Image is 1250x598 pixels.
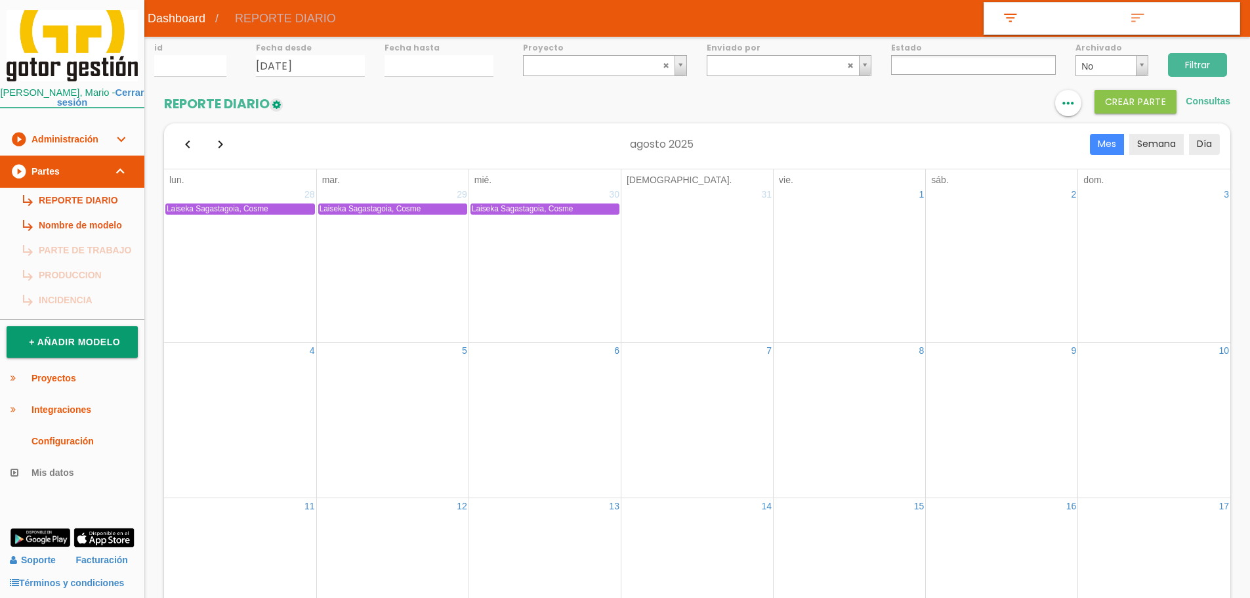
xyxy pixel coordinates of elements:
[20,213,33,238] i: subdirectory_arrow_right
[225,2,346,35] span: REPORTE DIARIO
[1217,498,1230,514] a: 17
[320,204,421,213] span: Laiseka Sagastagoia, Cosme
[779,175,793,185] span: vie.
[164,96,283,111] h2: REPORTE DIARIO
[1075,42,1148,53] label: Archivado
[113,123,129,155] i: expand_more
[10,555,56,565] a: Soporte
[385,42,493,53] label: Fecha hasta
[256,42,365,53] label: Fecha desde
[318,203,467,215] a: Laiseka Sagastagoia, Cosme
[10,156,26,187] i: play_circle_filled
[1189,134,1220,155] button: Día
[7,10,138,81] img: itcons-logo
[984,3,1112,34] a: filter_list
[707,42,871,53] label: Enviado por
[1070,343,1078,358] a: 9
[10,123,26,155] i: play_circle_filled
[630,123,694,165] h2: agosto 2025
[931,175,948,185] span: sáb.
[1127,10,1148,27] i: sort
[303,498,316,514] a: 11
[472,204,573,213] span: Laiseka Sagastagoia, Cosme
[165,203,315,215] a: Laiseka Sagastagoia, Cosme
[1090,134,1124,155] button: Mes
[608,498,621,514] a: 13
[917,186,925,202] a: 1
[20,238,33,263] i: subdirectory_arrow_right
[1217,343,1230,358] a: 10
[1083,175,1104,185] span: dom.
[765,343,773,358] a: 7
[474,175,491,185] span: mié.
[913,498,926,514] a: 15
[167,204,268,213] span: Laiseka Sagastagoia, Cosme
[20,188,33,213] i: subdirectory_arrow_right
[1129,134,1184,155] button: Semana
[308,343,316,358] a: 4
[7,326,138,358] a: + Añadir modelo
[523,42,688,53] label: Proyecto
[1075,55,1148,76] a: No
[303,186,316,202] a: 28
[270,98,283,112] img: edit-1.png
[461,343,469,358] a: 5
[113,156,129,187] i: expand_more
[1060,90,1077,116] i: more_horiz
[1112,3,1240,34] a: sort
[154,42,226,53] label: id
[891,42,1056,53] label: Estado
[608,186,621,202] a: 30
[1070,186,1078,202] a: 2
[1081,56,1130,77] span: No
[1065,498,1078,514] a: 16
[455,498,469,514] a: 12
[10,578,124,588] a: Términos y condiciones
[470,203,619,215] a: Laiseka Sagastagoia, Cosme
[20,263,33,288] i: subdirectory_arrow_right
[1000,10,1021,27] i: filter_list
[76,549,128,572] a: Facturación
[1094,90,1177,114] button: Crear PARTE
[57,87,144,108] a: Cerrar sesión
[760,186,773,202] a: 31
[169,175,184,185] span: lun.
[760,498,773,514] a: 14
[613,343,621,358] a: 6
[627,175,732,185] span: [DEMOGRAPHIC_DATA].
[73,528,135,547] img: app-store.png
[1094,96,1177,106] a: Crear PARTE
[322,175,340,185] span: mar.
[1168,53,1227,77] input: Filtrar
[10,528,71,547] img: google-play.png
[917,343,925,358] a: 8
[1186,96,1230,106] a: Consultas
[20,288,33,312] i: subdirectory_arrow_right
[1222,186,1230,202] a: 3
[455,186,469,202] a: 29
